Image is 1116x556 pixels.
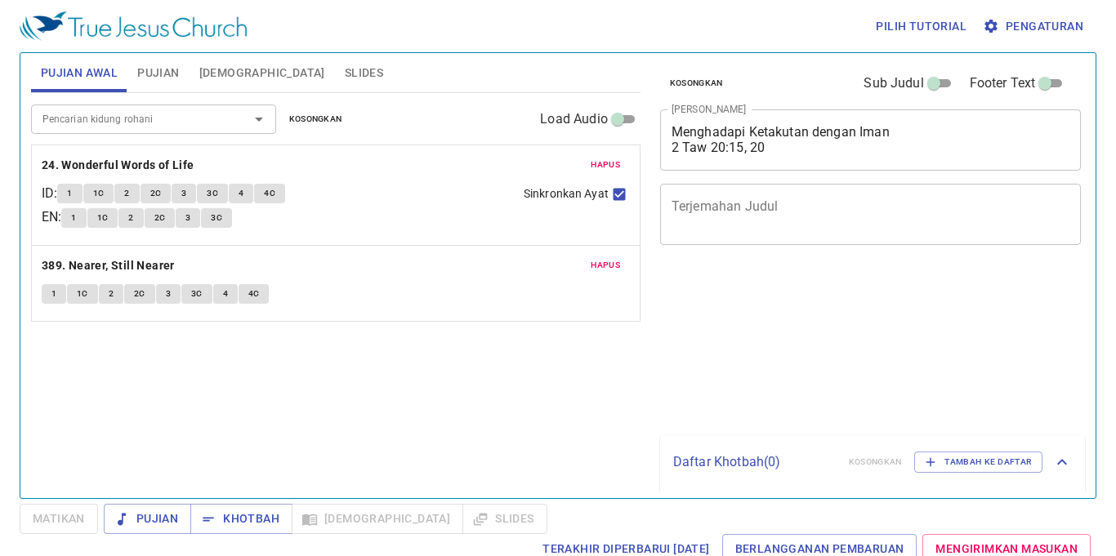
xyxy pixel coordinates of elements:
span: [DEMOGRAPHIC_DATA] [199,63,325,83]
button: 3C [201,208,232,228]
span: Load Audio [540,109,608,129]
button: Open [248,108,270,131]
div: Daftar Khotbah(0)KosongkanTambah ke Daftar [660,435,1085,489]
span: 3 [166,287,171,301]
span: Kosongkan [670,76,723,91]
span: 4 [223,287,228,301]
button: 1 [42,284,66,304]
span: 1 [67,186,72,201]
span: Khotbah [203,509,279,529]
button: 4 [229,184,253,203]
button: 389. Nearer, Still Nearer [42,256,177,276]
span: 2 [128,211,133,225]
img: True Jesus Church [20,11,247,41]
span: Pengaturan [986,16,1083,37]
span: Pujian [137,63,179,83]
button: 2C [124,284,155,304]
b: 389. Nearer, Still Nearer [42,256,175,276]
button: Kosongkan [660,73,733,93]
p: Daftar Khotbah ( 0 ) [673,452,836,472]
span: Pilih tutorial [876,16,966,37]
button: 1 [61,208,86,228]
button: 4C [254,184,285,203]
button: Kosongkan [279,109,352,129]
span: Hapus [591,158,620,172]
iframe: from-child [654,262,999,429]
button: 24. Wonderful Words of Life [42,155,197,176]
span: 1C [93,186,105,201]
span: Pujian Awal [41,63,118,83]
span: Kosongkan [289,112,342,127]
button: Pilih tutorial [869,11,973,42]
button: 2C [141,184,172,203]
button: 3 [176,208,200,228]
button: 4 [213,284,238,304]
button: Hapus [581,155,630,175]
span: 3 [185,211,190,225]
span: Footer Text [970,73,1036,93]
span: 3C [207,186,218,201]
textarea: Menghadapi Ketakutan dengan Iman 2 Taw 20:15, 20 [672,124,1070,155]
button: Tambah ke Daftar [914,451,1042,473]
span: Pujian [117,509,178,529]
button: 3 [156,284,181,304]
button: 2 [114,184,139,203]
button: 2C [145,208,176,228]
button: 4C [239,284,270,304]
span: Tambah ke Daftar [925,455,1032,469]
b: 24. Wonderful Words of Life [42,155,194,176]
button: 3C [181,284,212,304]
span: 2 [109,287,114,301]
button: Pujian [104,504,191,534]
button: Khotbah [190,504,292,534]
button: 1C [83,184,114,203]
span: 1 [71,211,76,225]
span: 2C [150,186,162,201]
span: 3 [181,186,186,201]
span: 4 [239,186,243,201]
span: 1C [77,287,88,301]
button: 2 [99,284,123,304]
span: 2C [134,287,145,301]
p: EN : [42,207,61,227]
span: 2C [154,211,166,225]
span: Hapus [591,258,620,273]
span: 1 [51,287,56,301]
button: 1C [87,208,118,228]
button: 3C [197,184,228,203]
span: 4C [264,186,275,201]
span: Sub Judul [864,73,923,93]
span: 4C [248,287,260,301]
span: 2 [124,186,129,201]
span: 1C [97,211,109,225]
span: Sinkronkan Ayat [524,185,609,202]
button: 3 [172,184,196,203]
button: 1 [57,184,82,203]
button: Pengaturan [980,11,1090,42]
span: 3C [211,211,222,225]
button: 2 [118,208,143,228]
p: ID : [42,184,57,203]
span: Slides [345,63,383,83]
button: 1C [67,284,98,304]
button: Hapus [581,256,630,275]
span: 3C [191,287,203,301]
